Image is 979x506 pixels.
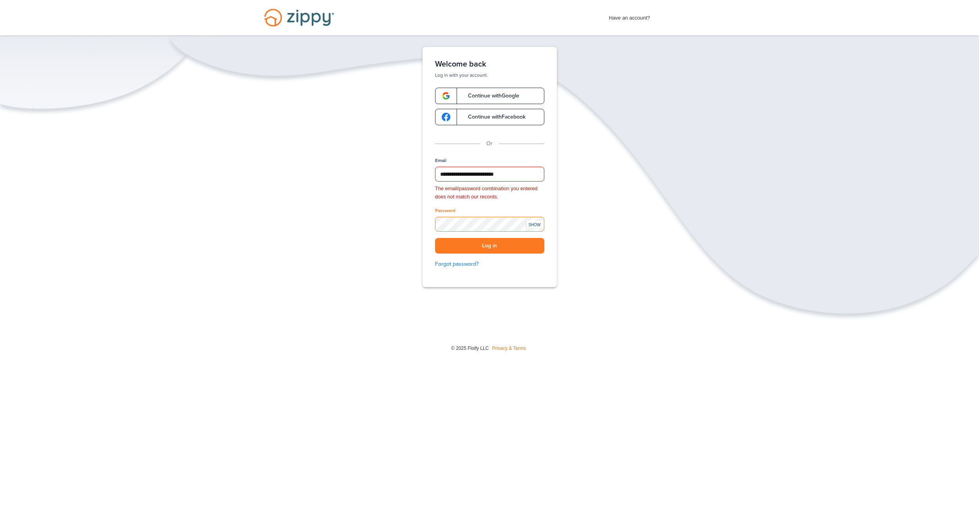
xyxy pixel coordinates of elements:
[435,88,544,104] a: google-logoContinue withGoogle
[460,114,526,120] span: Continue with Facebook
[435,157,446,164] label: Email
[435,207,455,214] label: Password
[486,139,493,148] p: Or
[435,260,544,268] a: Forgot password?
[435,185,544,201] div: The email/password combination you entered does not match our records.
[442,113,450,121] img: google-logo
[435,217,544,232] input: Password
[435,167,544,182] input: Email
[460,93,519,99] span: Continue with Google
[492,346,526,351] a: Privacy & Terms
[435,238,544,254] button: Log in
[451,346,489,351] span: © 2025 Floify LLC
[526,221,543,229] div: SHOW
[435,59,544,69] h1: Welcome back
[442,92,450,100] img: google-logo
[435,109,544,125] a: google-logoContinue withFacebook
[609,10,650,22] span: Have an account?
[435,72,544,78] p: Log in with your account.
